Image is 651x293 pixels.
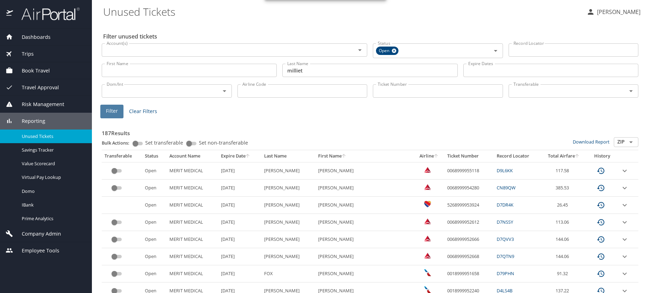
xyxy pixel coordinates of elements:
[22,147,83,153] span: Savings Tracker
[573,139,610,145] a: Download Report
[106,107,118,116] span: Filter
[497,253,514,259] a: D7QTN9
[13,247,59,254] span: Employee Tools
[142,231,167,248] td: Open
[13,50,34,58] span: Trips
[620,218,629,226] button: expand row
[497,219,513,225] a: D7NSSY
[620,184,629,192] button: expand row
[575,154,580,159] button: sort
[424,218,431,225] img: Delta Airlines
[167,180,218,197] td: MERIT MEDICAL
[620,201,629,209] button: expand row
[218,162,261,179] td: [DATE]
[218,231,261,248] td: [DATE]
[444,231,494,248] td: 0068999952666
[620,270,629,278] button: expand row
[261,231,315,248] td: [PERSON_NAME]
[126,105,160,118] button: Clear Filters
[424,201,431,208] img: Southwest Airlines
[497,270,514,277] a: D79PHN
[142,214,167,231] td: Open
[355,45,365,55] button: Open
[142,180,167,197] td: Open
[541,162,586,179] td: 117.58
[103,1,581,22] h1: Unused Tickets
[424,235,431,242] img: Delta Airlines
[315,248,414,265] td: [PERSON_NAME]
[22,188,83,195] span: Domo
[218,248,261,265] td: [DATE]
[22,160,83,167] span: Value Scorecard
[376,47,398,55] div: Open
[218,265,261,282] td: [DATE]
[218,180,261,197] td: [DATE]
[145,140,183,145] span: Set transferable
[342,154,347,159] button: sort
[620,167,629,175] button: expand row
[102,125,638,137] h3: 187 Results
[595,8,640,16] p: [PERSON_NAME]
[497,167,513,174] a: D9L6KK
[13,84,59,91] span: Travel Approval
[167,248,218,265] td: MERIT MEDICAL
[14,7,80,21] img: airportal-logo.png
[315,162,414,179] td: [PERSON_NAME]
[167,265,218,282] td: MERIT MEDICAL
[261,248,315,265] td: [PERSON_NAME]
[444,197,494,214] td: 5268999953924
[541,248,586,265] td: 144.06
[218,150,261,162] th: Expire Date
[167,150,218,162] th: Account Name
[584,6,643,18] button: [PERSON_NAME]
[497,184,516,191] a: CN89QW
[541,180,586,197] td: 385.53
[167,214,218,231] td: MERIT MEDICAL
[541,214,586,231] td: 113.06
[541,150,586,162] th: Total Airfare
[434,154,439,159] button: sort
[424,269,431,276] img: American Airlines
[142,248,167,265] td: Open
[22,202,83,208] span: IBank
[142,265,167,282] td: Open
[315,214,414,231] td: [PERSON_NAME]
[6,7,14,21] img: icon-airportal.png
[444,150,494,162] th: Ticket Number
[444,162,494,179] td: 0068999955118
[497,202,514,208] a: D7DR4K
[541,231,586,248] td: 144.06
[261,197,315,214] td: [PERSON_NAME]
[376,47,394,55] span: Open
[315,231,414,248] td: [PERSON_NAME]
[22,133,83,140] span: Unused Tickets
[620,252,629,261] button: expand row
[315,265,414,282] td: [PERSON_NAME]
[494,150,541,162] th: Record Locator
[167,197,218,214] td: MERIT MEDICAL
[424,183,431,190] img: Delta Airlines
[105,153,139,159] div: Transferable
[444,214,494,231] td: 0068999952612
[102,140,135,146] p: Bulk Actions:
[261,265,315,282] td: FOX
[315,150,414,162] th: First Name
[491,46,501,56] button: Open
[414,150,444,162] th: Airline
[246,154,250,159] button: sort
[142,162,167,179] td: Open
[261,214,315,231] td: [PERSON_NAME]
[626,86,636,96] button: Open
[424,166,431,173] img: Delta Airlines
[626,137,636,147] button: Open
[218,214,261,231] td: [DATE]
[142,197,167,214] td: Open
[261,150,315,162] th: Last Name
[13,33,51,41] span: Dashboards
[142,150,167,162] th: Status
[13,117,45,125] span: Reporting
[497,236,514,242] a: D7QVV3
[199,140,248,145] span: Set non-transferable
[218,197,261,214] td: [DATE]
[13,100,64,108] span: Risk Management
